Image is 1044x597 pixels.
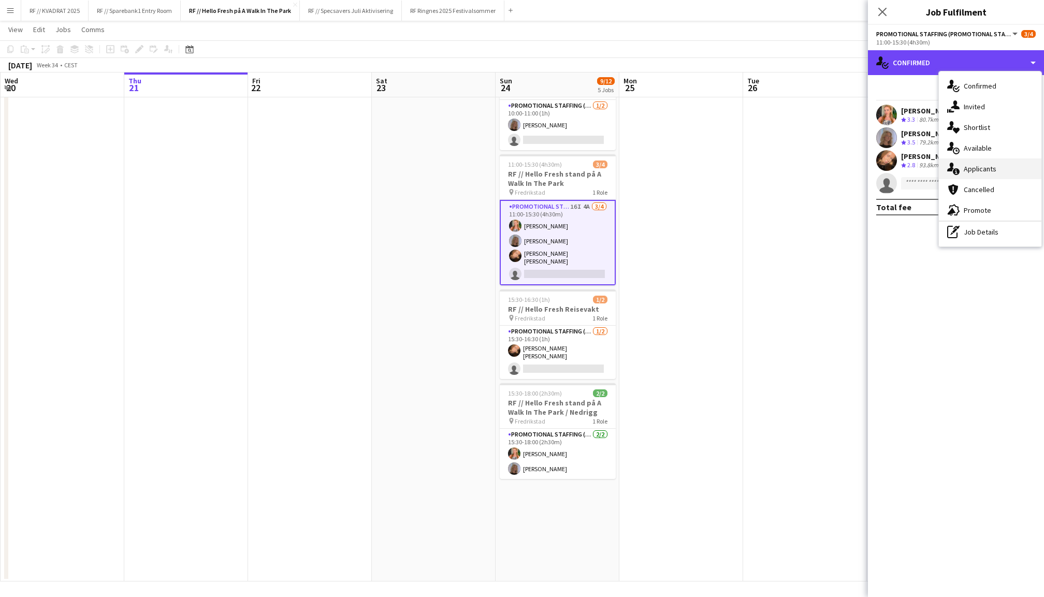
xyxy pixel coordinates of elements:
[3,82,18,94] span: 20
[374,82,387,94] span: 23
[77,23,109,36] a: Comms
[251,82,260,94] span: 22
[500,429,616,479] app-card-role: Promotional Staffing (Promotional Staff)2/215:30-18:00 (2h30m)[PERSON_NAME][PERSON_NAME]
[939,117,1041,138] div: Shortlist
[508,161,562,168] span: 11:00-15:30 (4h30m)
[593,296,607,303] span: 1/2
[624,76,637,85] span: Mon
[598,86,614,94] div: 5 Jobs
[747,76,759,85] span: Tue
[907,115,915,123] span: 3.3
[515,188,545,196] span: Fredrikstad
[8,60,32,70] div: [DATE]
[500,154,616,285] app-job-card: 11:00-15:30 (4h30m)3/4RF // Hello Fresh stand på A Walk In The Park Fredrikstad1 RolePromotional ...
[901,129,956,138] div: [PERSON_NAME]
[402,1,504,21] button: RF Ringnes 2025 Festivalsommer
[515,314,545,322] span: Fredrikstad
[917,138,940,147] div: 79.2km
[498,82,512,94] span: 24
[939,138,1041,158] div: Available
[917,161,940,170] div: 93.8km
[29,23,49,36] a: Edit
[8,25,23,34] span: View
[500,169,616,188] h3: RF // Hello Fresh stand på A Walk In The Park
[592,417,607,425] span: 1 Role
[127,82,141,94] span: 21
[34,61,60,69] span: Week 34
[33,25,45,34] span: Edit
[515,417,545,425] span: Fredrikstad
[51,23,75,36] a: Jobs
[939,158,1041,179] div: Applicants
[868,5,1044,19] h3: Job Fulfilment
[746,82,759,94] span: 26
[593,161,607,168] span: 3/4
[917,115,940,124] div: 80.7km
[181,1,300,21] button: RF // Hello Fresh på A Walk In The Park
[252,76,260,85] span: Fri
[300,1,402,21] button: RF // Specsavers Juli Aktivisering
[939,179,1041,200] div: Cancelled
[901,106,956,115] div: [PERSON_NAME]
[500,64,616,150] app-job-card: 10:00-11:00 (1h)1/2RF // Hello Fresh Reisevakt Fredrikstad1 RolePromotional Staffing (Promotional...
[500,100,616,150] app-card-role: Promotional Staffing (Promotional Staff)1/210:00-11:00 (1h)[PERSON_NAME]
[592,314,607,322] span: 1 Role
[64,61,78,69] div: CEST
[4,23,27,36] a: View
[5,76,18,85] span: Wed
[55,25,71,34] span: Jobs
[876,202,911,212] div: Total fee
[907,138,915,146] span: 3.5
[901,152,1012,161] div: [PERSON_NAME] [PERSON_NAME]
[128,76,141,85] span: Thu
[508,296,550,303] span: 15:30-16:30 (1h)
[500,289,616,379] app-job-card: 15:30-16:30 (1h)1/2RF // Hello Fresh Reisevakt Fredrikstad1 RolePromotional Staffing (Promotional...
[939,76,1041,96] div: Confirmed
[500,326,616,379] app-card-role: Promotional Staffing (Promotional Staff)1/215:30-16:30 (1h)[PERSON_NAME] [PERSON_NAME]
[876,38,1036,46] div: 11:00-15:30 (4h30m)
[500,383,616,479] app-job-card: 15:30-18:00 (2h30m)2/2RF // Hello Fresh stand på A Walk In The Park / Nedrigg Fredrikstad1 RolePr...
[376,76,387,85] span: Sat
[81,25,105,34] span: Comms
[939,96,1041,117] div: Invited
[89,1,181,21] button: RF // Sparebank1 Entry Room
[1021,30,1036,38] span: 3/4
[907,161,915,169] span: 2.8
[508,389,562,397] span: 15:30-18:00 (2h30m)
[500,304,616,314] h3: RF // Hello Fresh Reisevakt
[876,30,1011,38] span: Promotional Staffing (Promotional Staff)
[500,76,512,85] span: Sun
[876,30,1019,38] button: Promotional Staffing (Promotional Staff)
[597,77,615,85] span: 9/12
[622,82,637,94] span: 25
[939,222,1041,242] div: Job Details
[593,389,607,397] span: 2/2
[939,200,1041,221] div: Promote
[500,200,616,285] app-card-role: Promotional Staffing (Promotional Staff)16I4A3/411:00-15:30 (4h30m)[PERSON_NAME][PERSON_NAME][PER...
[21,1,89,21] button: RF // KVADRAT 2025
[500,398,616,417] h3: RF // Hello Fresh stand på A Walk In The Park / Nedrigg
[592,188,607,196] span: 1 Role
[868,50,1044,75] div: Confirmed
